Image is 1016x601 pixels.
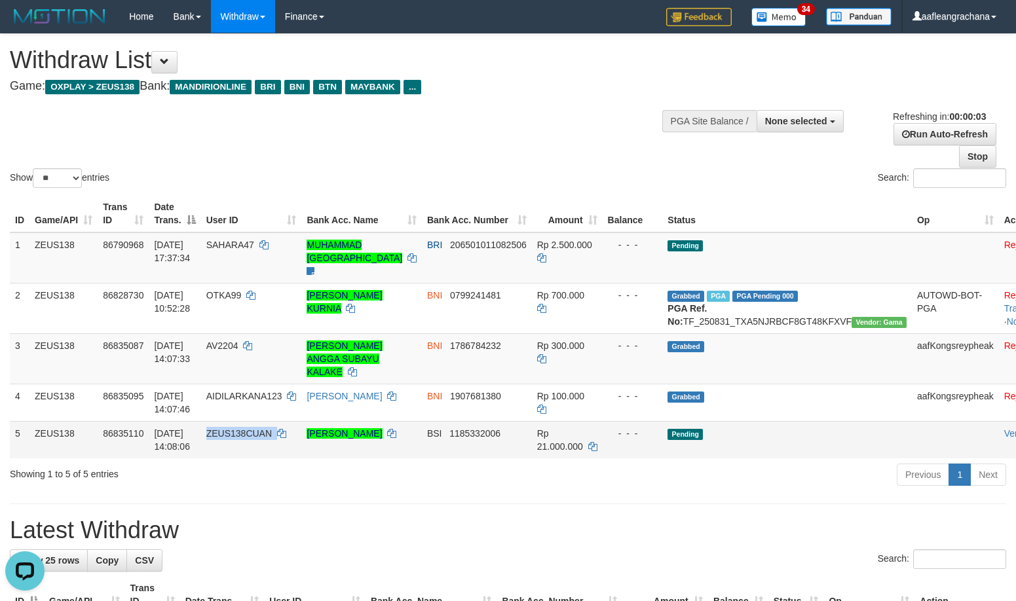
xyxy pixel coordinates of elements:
[206,340,238,351] span: AV2204
[959,145,996,168] a: Stop
[103,428,143,439] span: 86835110
[206,428,272,439] span: ZEUS138CUAN
[662,110,757,132] div: PGA Site Balance /
[29,195,98,232] th: Game/API: activate to sort column ascending
[154,391,190,414] span: [DATE] 14:07:46
[608,289,658,302] div: - - -
[10,232,29,283] td: 1
[149,195,200,232] th: Date Trans.: activate to sort column descending
[301,195,422,232] th: Bank Acc. Name: activate to sort column ascending
[537,428,583,452] span: Rp 21.000.000
[450,340,501,351] span: Copy 1786784232 to clipboard
[103,240,143,250] span: 86790968
[154,240,190,263] span: [DATE] 17:37:34
[450,290,501,300] span: Copy 0799241481 to clipboard
[10,421,29,458] td: 5
[5,5,45,45] button: Open LiveChat chat widget
[878,168,1006,188] label: Search:
[765,116,827,126] span: None selected
[29,232,98,283] td: ZEUS138
[154,290,190,314] span: [DATE] 10:52:28
[10,47,664,73] h1: Withdraw List
[10,80,664,93] h4: Game: Bank:
[668,291,704,302] span: Grabbed
[154,340,190,364] span: [DATE] 14:07:33
[422,195,532,232] th: Bank Acc. Number: activate to sort column ascending
[307,391,382,401] a: [PERSON_NAME]
[797,3,815,15] span: 34
[170,80,252,94] span: MANDIRIONLINE
[98,195,149,232] th: Trans ID: activate to sort column ascending
[206,290,242,300] span: OTKA99
[103,290,143,300] span: 86828730
[878,549,1006,569] label: Search:
[345,80,400,94] span: MAYBANK
[10,333,29,384] td: 3
[135,555,154,566] span: CSV
[103,340,143,351] span: 86835087
[29,283,98,333] td: ZEUS138
[307,428,382,439] a: [PERSON_NAME]
[45,80,140,94] span: OXPLAY > ZEUS138
[537,391,584,401] span: Rp 100.000
[852,317,907,328] span: Vendor URL: https://trx31.1velocity.biz
[912,333,999,384] td: aafKongsreypheak
[307,340,382,377] a: [PERSON_NAME] ANGGA SUBAYU KALAKE
[10,462,413,481] div: Showing 1 to 5 of 5 entries
[206,391,282,401] span: AIDILARKANA123
[449,428,500,439] span: Copy 1185332006 to clipboard
[29,333,98,384] td: ZEUS138
[912,283,999,333] td: AUTOWD-BOT-PGA
[707,291,730,302] span: Marked by aafsreyleap
[284,80,310,94] span: BNI
[307,290,382,314] a: [PERSON_NAME] KURNIA
[668,240,703,251] span: Pending
[96,555,119,566] span: Copy
[450,391,501,401] span: Copy 1907681380 to clipboard
[608,390,658,403] div: - - -
[666,8,732,26] img: Feedback.jpg
[255,80,280,94] span: BRI
[949,111,986,122] strong: 00:00:03
[427,428,442,439] span: BSI
[201,195,302,232] th: User ID: activate to sort column ascending
[126,549,162,572] a: CSV
[913,549,1006,569] input: Search:
[427,391,442,401] span: BNI
[912,195,999,232] th: Op: activate to sort column ascending
[751,8,806,26] img: Button%20Memo.svg
[668,392,704,403] span: Grabbed
[608,238,658,251] div: - - -
[949,464,971,486] a: 1
[897,464,949,486] a: Previous
[537,290,584,300] span: Rp 700.000
[894,123,996,145] a: Run Auto-Refresh
[450,240,527,250] span: Copy 206501011082506 to clipboard
[87,549,127,572] a: Copy
[10,7,109,26] img: MOTION_logo.png
[913,168,1006,188] input: Search:
[10,283,29,333] td: 2
[662,195,912,232] th: Status
[668,303,707,327] b: PGA Ref. No:
[537,340,584,351] span: Rp 300.000
[154,428,190,452] span: [DATE] 14:08:06
[10,384,29,421] td: 4
[532,195,603,232] th: Amount: activate to sort column ascending
[662,283,912,333] td: TF_250831_TXA5NJRBCF8GT48KFXVF
[33,168,82,188] select: Showentries
[10,168,109,188] label: Show entries
[10,517,1006,543] h1: Latest Withdraw
[608,427,658,440] div: - - -
[893,111,986,122] span: Refreshing in:
[608,339,658,352] div: - - -
[970,464,1006,486] a: Next
[668,429,703,440] span: Pending
[29,384,98,421] td: ZEUS138
[313,80,342,94] span: BTN
[757,110,844,132] button: None selected
[732,291,798,302] span: PGA Pending
[10,195,29,232] th: ID
[404,80,421,94] span: ...
[427,290,442,300] span: BNI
